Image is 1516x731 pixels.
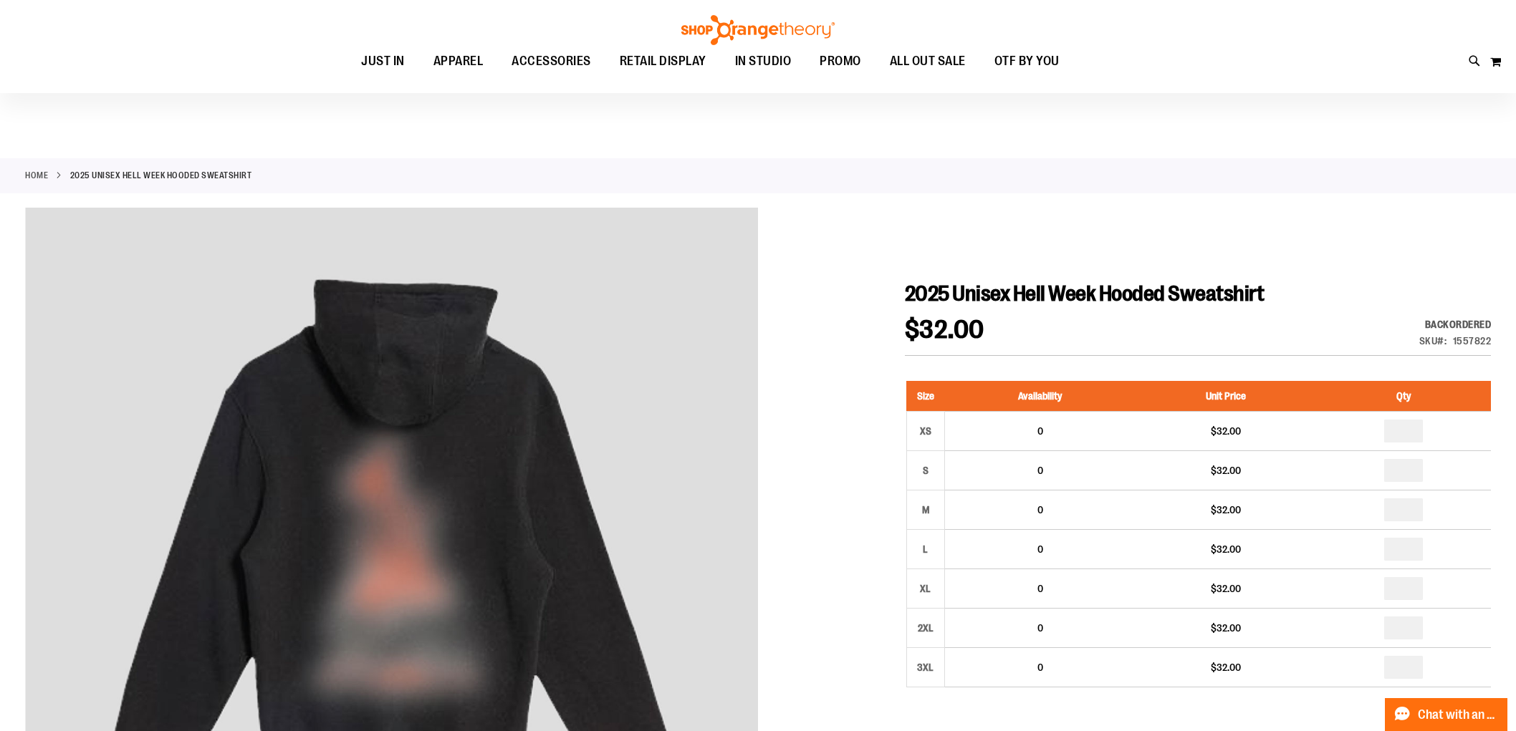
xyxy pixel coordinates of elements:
[433,45,484,77] span: APPAREL
[679,15,837,45] img: Shop Orangetheory
[1453,334,1492,348] div: 1557822
[512,45,591,77] span: ACCESSORIES
[1037,622,1043,634] span: 0
[1385,698,1508,731] button: Chat with an Expert
[1143,463,1309,478] div: $32.00
[820,45,861,77] span: PROMO
[905,281,1265,306] span: 2025 Unisex Hell Week Hooded Sweatshirt
[1143,621,1309,635] div: $32.00
[1419,317,1492,331] div: Availability
[1143,581,1309,596] div: $32.00
[1037,425,1043,437] span: 0
[620,45,706,77] span: RETAIL DISPLAY
[944,381,1136,412] th: Availability
[890,45,966,77] span: ALL OUT SALE
[1419,317,1492,331] div: Backordered
[25,169,48,182] a: Home
[1037,543,1043,555] span: 0
[1143,503,1309,517] div: $32.00
[905,315,984,344] span: $32.00
[915,460,936,481] div: S
[1143,542,1309,556] div: $32.00
[361,45,405,77] span: JUST IN
[1037,504,1043,515] span: 0
[994,45,1060,77] span: OTF BY YOU
[1037,465,1043,476] span: 0
[1419,335,1447,347] strong: SKU
[906,381,944,412] th: Size
[915,578,936,599] div: XL
[1136,381,1316,412] th: Unit Price
[915,657,936,678] div: 3XL
[735,45,792,77] span: IN STUDIO
[915,420,936,442] div: XS
[1143,660,1309,674] div: $32.00
[915,499,936,521] div: M
[915,538,936,560] div: L
[1418,708,1499,722] span: Chat with an Expert
[70,169,252,182] strong: 2025 Unisex Hell Week Hooded Sweatshirt
[915,617,936,639] div: 2XL
[1037,662,1043,673] span: 0
[1143,424,1309,438] div: $32.00
[1316,381,1491,412] th: Qty
[1037,583,1043,594] span: 0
